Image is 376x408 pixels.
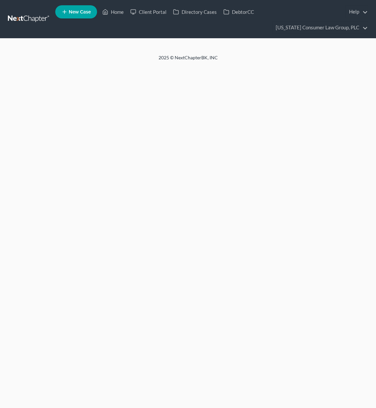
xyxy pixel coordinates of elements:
new-legal-case-button: New Case [55,5,97,18]
a: Home [99,6,127,18]
a: [US_STATE] Consumer Law Group, PLC [272,22,368,34]
div: 2025 © NextChapterBK, INC [30,54,346,66]
a: Help [346,6,368,18]
a: Client Portal [127,6,170,18]
a: DebtorCC [220,6,257,18]
a: Directory Cases [170,6,220,18]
